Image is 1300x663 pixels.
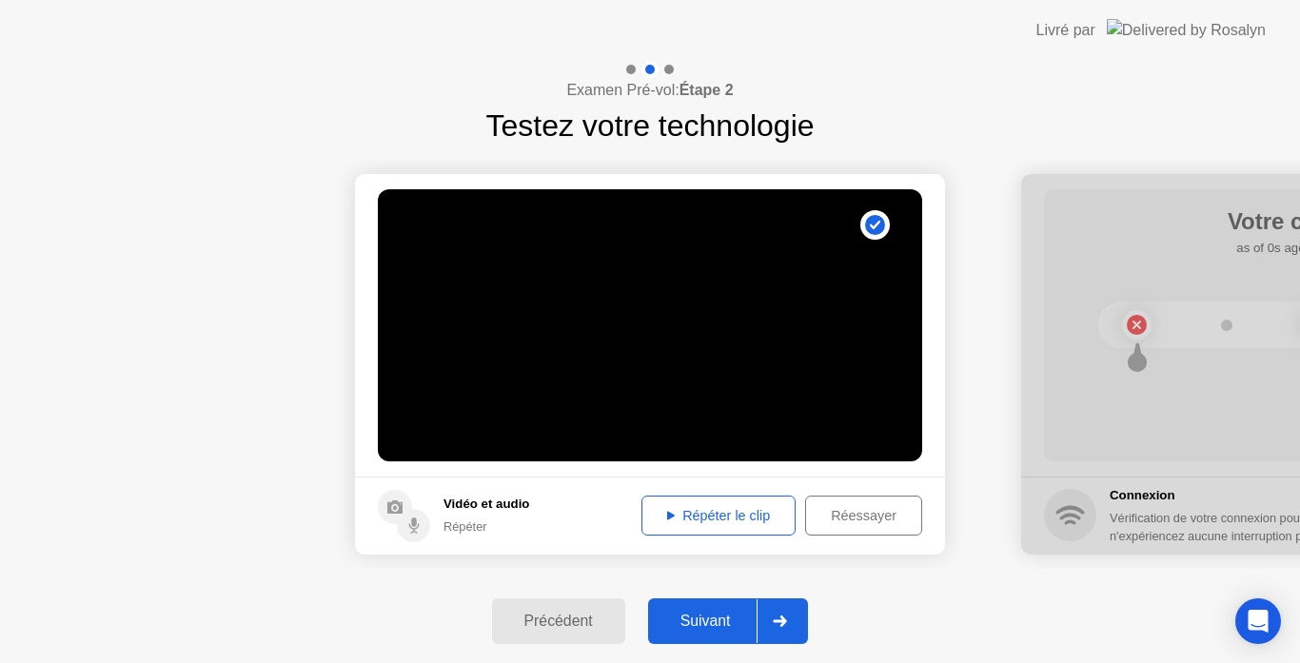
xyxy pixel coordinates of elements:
button: Suivant [648,598,809,644]
h4: Examen Pré-vol: [566,79,733,102]
img: Delivered by Rosalyn [1107,19,1266,41]
div: Réessayer [812,508,916,523]
b: Étape 2 [680,82,734,98]
div: Open Intercom Messenger [1235,598,1281,644]
button: Réessayer [805,496,922,536]
div: Précédent [498,613,620,630]
h5: Vidéo et audio [443,495,529,514]
button: Répéter le clip [641,496,796,536]
div: Suivant [654,613,758,630]
button: Précédent [492,598,625,644]
h1: Testez votre technologie [485,103,814,148]
div: Répéter le clip [648,508,789,523]
div: Répéter [443,517,529,536]
div: Livré par [1036,19,1095,42]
